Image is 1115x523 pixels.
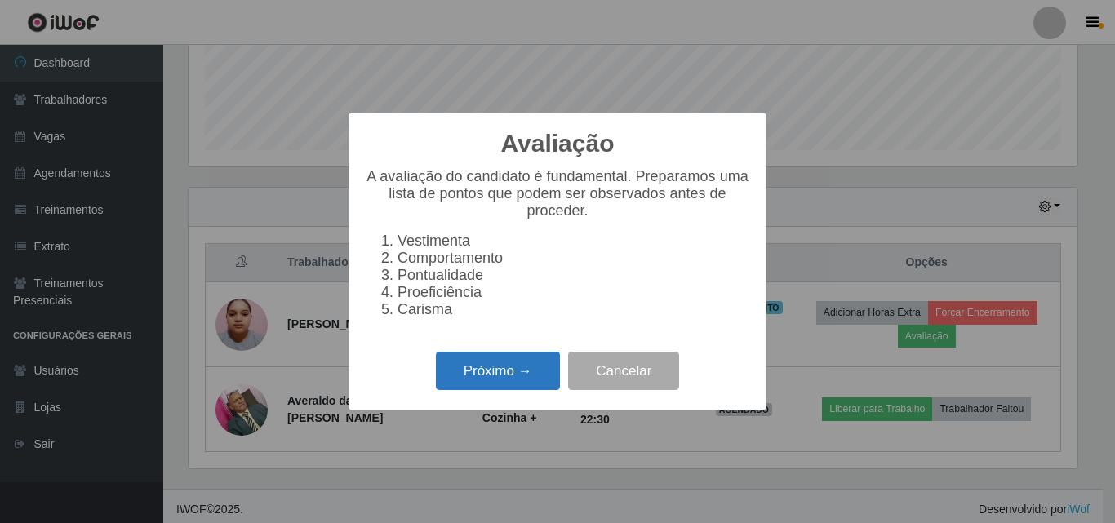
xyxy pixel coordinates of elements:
[398,301,750,318] li: Carisma
[398,284,750,301] li: Proeficiência
[501,129,615,158] h2: Avaliação
[365,168,750,219] p: A avaliação do candidato é fundamental. Preparamos uma lista de pontos que podem ser observados a...
[398,250,750,267] li: Comportamento
[568,352,679,390] button: Cancelar
[436,352,560,390] button: Próximo →
[398,233,750,250] li: Vestimenta
[398,267,750,284] li: Pontualidade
